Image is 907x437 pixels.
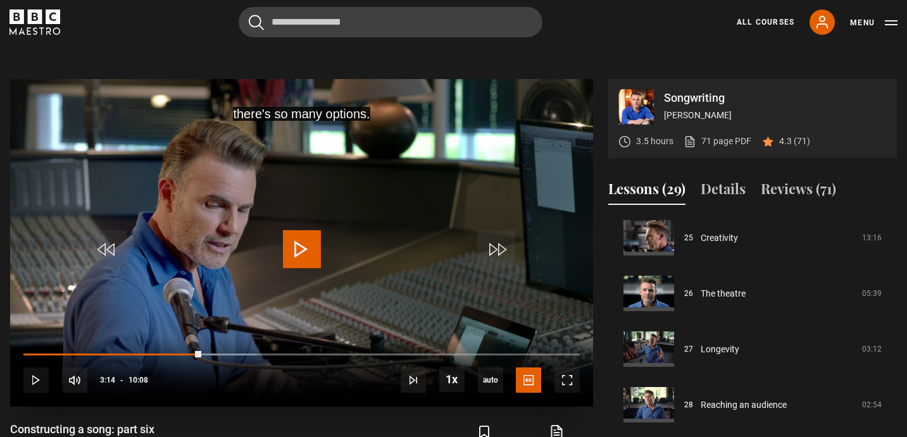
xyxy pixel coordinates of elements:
p: [PERSON_NAME] [664,109,887,122]
p: 4.3 (71) [779,135,810,148]
a: 71 page PDF [684,135,751,148]
a: Longevity [701,343,739,356]
input: Search [239,7,542,37]
button: Captions [516,367,541,393]
svg: BBC Maestro [9,9,60,35]
span: auto [478,367,503,393]
button: Play [23,367,49,393]
span: 3:14 [100,369,115,391]
button: Next Lesson [401,367,426,393]
button: Submit the search query [249,15,264,30]
span: - [120,376,123,385]
button: Lessons (29) [608,178,685,205]
button: Toggle navigation [850,16,898,29]
h1: Constructing a song: part six [10,422,182,437]
p: 3.5 hours [636,135,673,148]
div: Progress Bar [23,354,580,356]
button: Fullscreen [554,367,580,393]
button: Reviews (71) [761,178,836,205]
button: Details [701,178,746,205]
button: Playback Rate [439,367,465,392]
video-js: Video Player [10,79,593,407]
a: All Courses [737,16,794,28]
a: Reaching an audience [701,398,787,412]
a: Creativity [701,231,738,245]
a: The theatre [701,287,746,300]
span: 10:08 [128,369,148,391]
p: Songwriting [664,92,887,104]
div: Current quality: 720p [478,367,503,393]
button: Mute [62,367,87,393]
